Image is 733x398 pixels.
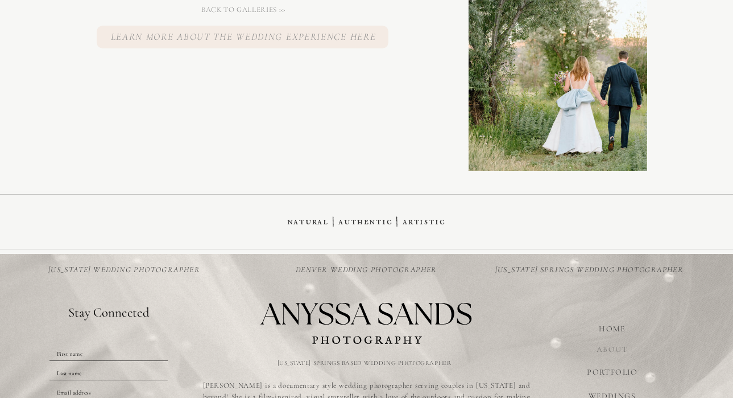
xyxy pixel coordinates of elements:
[56,350,59,357] span: F
[56,389,65,396] span: Em
[586,366,640,377] a: PORTFOLIO
[278,359,456,369] h2: [US_STATE] springs based wedding photographer
[487,264,693,277] a: [US_STATE] Springs Wedding photographer
[278,214,455,231] p: Natural | Authentic | Artistic
[41,30,446,51] a: Learn more about the wedding experience here
[49,306,168,319] div: Stay Connected
[65,389,90,396] span: ail address
[74,369,81,376] span: me
[284,264,450,277] a: denver Wedding photographer
[590,323,635,334] a: HOME
[590,343,635,354] a: ABOUT
[42,264,208,277] a: [US_STATE] Wedding photographer
[195,5,292,15] a: Back to galleries >>
[60,350,82,357] span: irst name
[56,369,74,376] span: Last na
